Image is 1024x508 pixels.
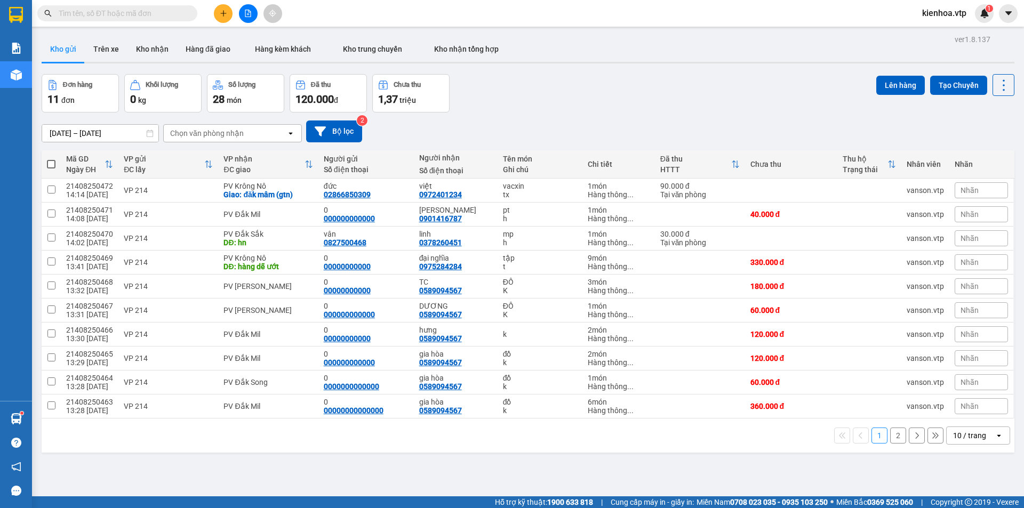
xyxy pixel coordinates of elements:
svg: open [286,129,295,138]
th: Toggle SortBy [218,150,318,179]
div: 13:30 [DATE] [66,334,113,343]
div: Hàng thông thường [588,262,649,271]
div: 9 món [588,254,649,262]
span: Hàng kèm khách [255,45,311,53]
div: đức [324,182,409,190]
div: vương anh [419,206,492,214]
div: 0 [324,302,409,310]
span: 1 [987,5,991,12]
span: question-circle [11,438,21,448]
div: Hàng thông thường [588,238,649,247]
div: k [503,406,578,415]
div: 10 / trang [953,430,986,441]
div: Tên món [503,155,578,163]
button: Hàng đã giao [177,36,239,62]
div: hưng [419,326,492,334]
div: 000000000000 [324,310,375,319]
div: Người gửi [324,155,409,163]
span: Miền Bắc [836,496,913,508]
span: ... [627,334,634,343]
div: vân [324,230,409,238]
span: aim [269,10,276,17]
button: Tạo Chuyến [930,76,987,95]
div: 21408250466 [66,326,113,334]
div: PV Đắk Sắk [223,230,313,238]
img: solution-icon [11,43,22,54]
div: Ghi chú [503,165,578,174]
div: Hàng thông thường [588,382,649,391]
span: 1,37 [378,93,398,106]
div: 40.000 đ [750,210,832,219]
div: 2 món [588,326,649,334]
div: vanson.vtp [907,282,944,291]
div: 360.000 đ [750,402,832,410]
div: Số điện thoại [324,165,409,174]
div: Chưa thu [750,160,832,168]
div: ĐC giao [223,165,304,174]
div: Trạng thái [843,165,887,174]
span: món [227,96,242,104]
span: ... [627,382,634,391]
div: Nhân viên [907,160,944,168]
div: Hàng thông thường [588,310,649,319]
div: 000000000000 [324,214,375,223]
div: VP 214 [124,186,213,195]
div: 90.000 đ [660,182,740,190]
div: 60.000 đ [750,378,832,386]
button: Trên xe [85,36,127,62]
span: Nhãn [961,186,979,195]
div: 13:41 [DATE] [66,262,113,271]
div: Người nhận [419,154,492,162]
div: PV [PERSON_NAME] [223,282,313,291]
div: đại nghĩa [419,254,492,262]
div: ver 1.8.137 [955,34,990,45]
div: PV Đắk Song [223,378,313,386]
div: 1 món [588,374,649,382]
div: 2 món [588,350,649,358]
div: h [503,238,578,247]
div: vanson.vtp [907,330,944,338]
span: plus [220,10,227,17]
span: đơn [61,96,75,104]
div: 21408250468 [66,278,113,286]
div: PV Đắk Mil [223,210,313,219]
div: vanson.vtp [907,378,944,386]
button: Lên hàng [876,76,925,95]
div: 0901416787 [419,214,462,223]
span: đ [334,96,338,104]
input: Tìm tên, số ĐT hoặc mã đơn [59,7,185,19]
div: PV Đắk Mil [223,330,313,338]
div: 330.000 đ [750,258,832,267]
div: PV Krông Nô [223,182,313,190]
span: ... [627,214,634,223]
div: 180.000 đ [750,282,832,291]
div: Hàng thông thường [588,406,649,415]
svg: open [995,431,1003,440]
div: 00000000000 [324,286,371,295]
div: vanson.vtp [907,210,944,219]
div: k [503,330,578,338]
div: 0 [324,374,409,382]
div: DĐ: hàng dễ ướt [223,262,313,271]
div: 0 [324,278,409,286]
div: Đã thu [311,81,331,88]
span: ... [627,286,634,295]
div: 21408250469 [66,254,113,262]
div: TC [419,278,492,286]
div: 21408250471 [66,206,113,214]
div: gia hòa [419,350,492,358]
button: 2 [890,428,906,444]
div: PV Đắk Mil [223,354,313,362]
div: 60.000 đ [750,306,832,315]
div: Số điện thoại [419,166,492,175]
sup: 1 [986,5,993,12]
input: Select a date range. [42,125,158,142]
span: Nhãn [961,354,979,362]
span: file-add [244,10,252,17]
span: ... [627,406,634,415]
span: Miền Nam [697,496,828,508]
div: vanson.vtp [907,186,944,195]
span: | [921,496,923,508]
div: Chưa thu [394,81,421,88]
button: Bộ lọc [306,120,362,142]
